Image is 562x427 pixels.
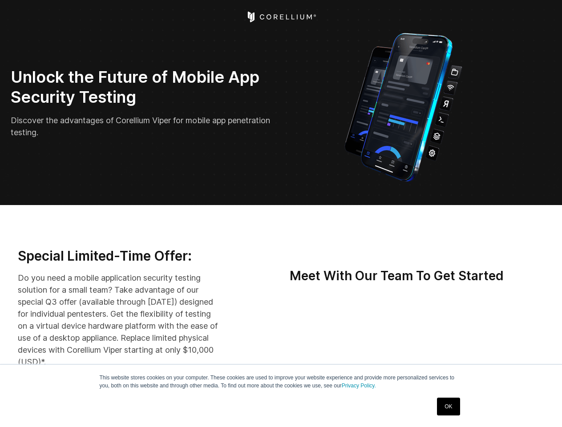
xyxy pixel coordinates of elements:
[11,67,275,107] h2: Unlock the Future of Mobile App Security Testing
[18,248,220,265] h3: Special Limited-Time Offer:
[100,374,463,390] p: This website stores cookies on your computer. These cookies are used to improve your website expe...
[11,116,270,137] span: Discover the advantages of Corellium Viper for mobile app penetration testing.
[290,268,504,283] strong: Meet With Our Team To Get Started
[336,28,470,184] img: Corellium_VIPER_Hero_1_1x
[246,12,316,22] a: Corellium Home
[437,398,460,415] a: OK
[342,383,376,389] a: Privacy Policy.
